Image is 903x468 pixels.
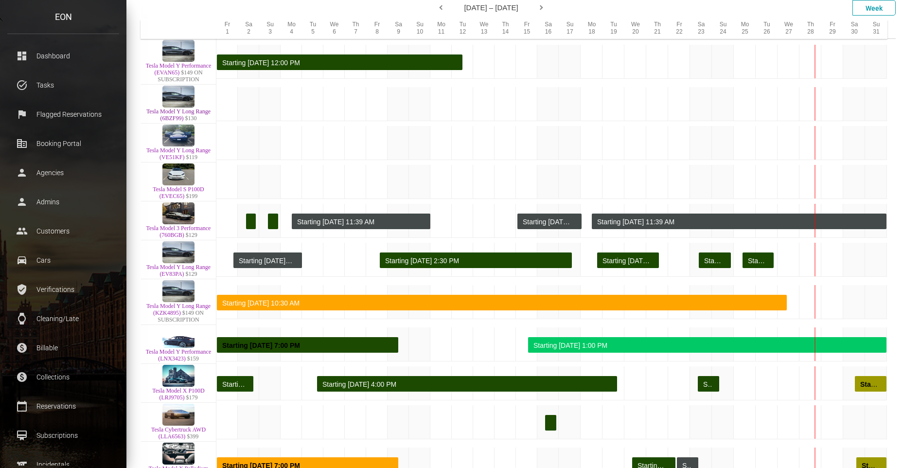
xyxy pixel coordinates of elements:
div: Rented for 19 days by Lori Ostapovicz . Current status is rental . [528,337,886,353]
div: Th 28 [799,20,821,38]
div: Mo 25 [734,20,756,38]
a: person Agencies [7,161,119,185]
div: Starting [DATE] 9:00 AM [704,253,723,269]
div: Rented for 1 day, 11 hours by Tak Yu Tong . Current status is completed . [743,252,774,268]
img: Tesla Model Y Performance (EVAN65) [162,40,195,62]
a: verified_user Verifications [7,277,119,302]
div: Mo 4 [281,20,302,38]
img: Tesla Model Y Long Range (EV83PA) [162,241,195,263]
div: Rented for 418 days, 12 hours by Admin Block . Current status is rental . [592,214,886,229]
img: Tesla Model X Palladium (H22PWK) [162,443,195,465]
td: Tesla Cybertruck AWD (LLA6563) $399 7G2CEHED0RA013087 [141,403,216,442]
div: Mo 18 [581,20,602,38]
td: Tesla Model S P100D (EVEC65) $199 5YJSA1E51NF486634 [141,162,216,201]
p: Admins [15,195,112,209]
a: Tesla Cybertruck AWD (LLA6563) [151,426,206,440]
div: Starting [DATE] 12:00 PM [222,55,455,71]
td: Tesla Model Y Performance (EVAN65) $149 ON SUBSCRIPTION 7SAYGDEF4NF444965 [141,39,216,85]
a: dashboard Dashboard [7,44,119,68]
div: Su 3 [259,20,281,38]
a: drive_eta Cars [7,248,119,272]
div: Rented for 9 days by Alison Sant-Johnson . Current status is completed . [380,252,572,268]
div: Starting [DATE] 2:30 PM [385,253,564,269]
span: $149 ON SUBSCRIPTION [158,69,202,83]
a: flag Flagged Reservations [7,102,119,126]
a: paid Billable [7,336,119,360]
img: Tesla Model Y Long Range (KZK4895) [162,280,195,302]
img: Tesla Model Y Performance (LNX3423) [162,326,195,348]
a: Tesla Model Y Performance (LNX3423) [146,348,212,362]
div: Sa 30 [843,20,865,38]
a: calendar_today Reservations [7,394,119,418]
span: $129 [186,232,197,238]
a: Tesla Model Y Long Range (VE51KF) [146,147,211,161]
div: Tu 19 [602,20,624,38]
span: $179 [186,394,198,401]
div: Sa 16 [537,20,559,38]
p: Cars [15,253,112,268]
a: Tesla Model Y Long Range (KZK4895) [146,303,211,316]
div: We 20 [624,20,646,38]
div: We 27 [778,20,799,38]
div: Starting [DATE] 6:11 PM [239,253,294,269]
div: Previous [435,1,445,16]
div: Rented for 1 day by Andrew Kamau . Current status is completed . [698,376,719,392]
div: Mo 11 [430,20,452,38]
div: Rented for 2 days, 20 hours by Adam Fox . Current status is completed . [597,252,659,268]
div: We 6 [323,20,345,38]
div: Rented for 6 days, 12 hours by Admin Block . Current status is rental . [292,214,430,229]
img: Tesla Model X P100D (LRJ9705) [162,365,195,387]
strong: Starting [DATE] 7:00 PM [222,342,300,349]
div: Starting [DATE] 1:09 AM [523,214,574,230]
td: Tesla Model Y Long Range (6BZF99) $130 7SAYGDED7TF385311 [141,85,216,124]
div: Starting [DATE] 11:39 AM [597,214,879,230]
a: Tesla Model 3 Performance (760BGB) [146,225,211,238]
div: Rented for 56 days, 17 hours by Christopher Slowe . Current status is completed . [217,337,398,353]
a: Tesla Model X P100D (LRJ9705) [152,387,204,401]
span: $199 [186,193,197,199]
p: Cleaning/Late [15,311,112,326]
div: Th 7 [345,20,366,38]
div: Starting [DATE] 6:00 PM [602,253,651,269]
div: Tu 12 [452,20,473,38]
div: Rented for 2 days by Alain Duchemin . Current status is completed . [217,376,253,392]
div: Fr 1 [216,20,238,38]
td: Tesla Model Y Long Range (KZK4895) $149 ON SUBSCRIPTION 7SAYGDEE4PA036618 [141,279,216,325]
span: $399 [187,433,198,440]
div: Rented for 1 day, 12 hours by Trevor Donnelly . Current status is completed . [699,252,731,268]
div: Sa 23 [690,20,712,38]
img: Tesla Model 3 Performance (760BGB) [162,202,195,224]
td: Tesla Model X P100D (LRJ9705) $179 5YJXCBE49HF071093 [141,364,216,403]
span: $159 [187,355,199,362]
td: Tesla Model Y Long Range (EV83PA) $129 7SAYGDEE0NF458482 [141,240,216,279]
p: Billable [15,341,112,355]
div: Starting [DATE] 4:00 PM [322,377,609,392]
div: Su 17 [559,20,581,38]
img: Tesla Model Y Long Range (VE51KF) [162,125,195,146]
div: Starting [DATE] 9:00 AM [748,253,766,269]
span: $119 [186,154,197,161]
div: Rented for 5 days, 4 hours by Jonathan Moody . Current status is verified . [855,376,886,392]
div: Rented for 3 days, 5 hours by Admin Block . Current status is rental . [233,252,302,268]
p: Agencies [15,165,112,180]
div: Rented for 14 days by Alan Weiss . Current status is completed . [317,376,617,392]
a: person Admins [7,190,119,214]
div: Starting [DATE] 11:39 AM [297,214,423,230]
div: Tu 26 [756,20,778,38]
p: Collections [15,370,112,384]
p: Dashboard [15,49,112,63]
img: Tesla Model Y Long Range (6BZF99) [162,86,195,108]
a: task_alt Tasks [7,73,119,97]
a: corporate_fare Booking Portal [7,131,119,156]
div: Rented for 13 hours by Daniel Pozo . Current status is completed . [545,415,556,431]
img: Tesla Cybertruck AWD (LLA6563) [162,404,195,426]
div: Fr 29 [821,20,843,38]
a: paid Collections [7,365,119,389]
div: Th 14 [495,20,516,38]
a: Tesla Model S P100D (EVEC65) [153,186,204,199]
div: Su 10 [409,20,430,38]
div: Rented for 30 days by Ryan Pawlicki . Current status is completed . [217,54,462,70]
div: Rented for 11 hours by Trevor Donnelly . Current status is completed . [246,214,256,229]
p: Flagged Reservations [15,107,112,122]
div: Rented for 12 hours by Yoav Gour-Lavie . Current status is completed . [268,214,278,229]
